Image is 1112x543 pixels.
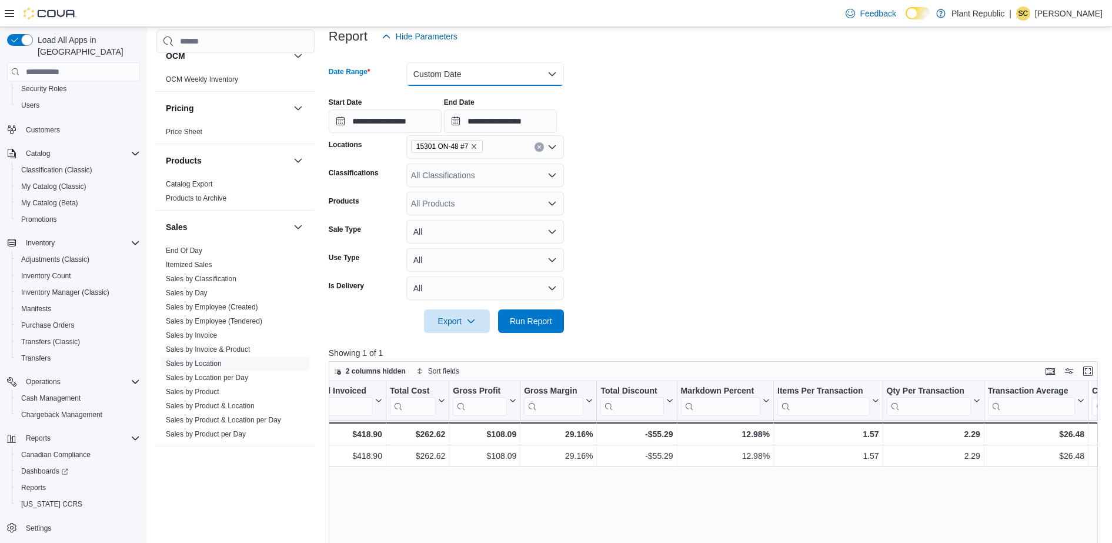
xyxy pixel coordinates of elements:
a: Adjustments (Classic) [16,252,94,266]
button: Transaction Average [988,386,1084,416]
button: Inventory Count [12,268,145,284]
div: Gross Margin [524,386,583,397]
button: Clear input [535,142,544,152]
button: Custom Date [406,62,564,86]
span: 2 columns hidden [346,367,406,376]
button: Taxes [291,456,305,470]
a: Sales by Product [166,388,219,396]
span: Catalog [21,146,140,161]
p: Showing 1 of 1 [329,347,1106,359]
a: Transfers [16,351,55,365]
div: $26.48 [988,427,1084,441]
span: Products to Archive [166,194,226,203]
a: Dashboards [12,463,145,479]
button: Operations [2,374,145,390]
span: Operations [26,377,61,387]
button: Operations [21,375,65,389]
div: Gross Margin [524,386,583,416]
div: Transaction Average [988,386,1075,397]
button: Catalog [21,146,55,161]
input: Press the down key to open a popover containing a calendar. [329,109,442,133]
button: Inventory [21,236,59,250]
label: Is Delivery [329,281,364,291]
button: Run Report [498,309,564,333]
span: Sales by Employee (Created) [166,302,258,312]
button: Pricing [291,101,305,115]
span: Cash Management [21,394,81,403]
button: Total Cost [390,386,445,416]
div: $418.90 [312,449,382,463]
span: Manifests [21,304,51,314]
span: Inventory Manager (Classic) [16,285,140,299]
h3: Pricing [166,102,193,114]
span: Security Roles [21,84,66,94]
span: 15301 ON-48 #7 [416,141,469,152]
div: -$55.29 [600,427,673,441]
span: OCM Weekly Inventory [166,75,238,84]
a: Transfers (Classic) [16,335,85,349]
button: All [406,220,564,244]
span: Reports [21,483,46,492]
div: Gross Profit [453,386,507,416]
button: Users [12,97,145,114]
a: Feedback [841,2,900,25]
button: Manifests [12,301,145,317]
a: Inventory Manager (Classic) [16,285,114,299]
div: Markdown Percent [680,386,760,397]
a: [US_STATE] CCRS [16,497,87,511]
span: Load All Apps in [GEOGRAPHIC_DATA] [33,34,140,58]
button: My Catalog (Beta) [12,195,145,211]
span: Feedback [860,8,896,19]
span: Reports [21,431,140,445]
a: Customers [21,123,65,137]
a: Sales by Classification [166,275,236,283]
button: Open list of options [547,142,557,152]
span: Transfers [21,354,51,363]
span: Inventory [26,238,55,248]
div: Samantha Crosby [1016,6,1030,21]
span: Hide Parameters [396,31,458,42]
div: $418.90 [312,427,382,441]
a: Sales by Invoice [166,331,217,339]
button: Keyboard shortcuts [1043,364,1057,378]
button: Reports [21,431,55,445]
button: Settings [2,519,145,537]
span: My Catalog (Beta) [21,198,78,208]
span: Chargeback Management [21,410,102,419]
div: 2.29 [886,427,980,441]
span: Inventory [21,236,140,250]
button: Qty Per Transaction [886,386,980,416]
p: [PERSON_NAME] [1035,6,1103,21]
span: Promotions [21,215,57,224]
a: Users [16,98,44,112]
div: Gross Profit [453,386,507,397]
a: End Of Day [166,246,202,255]
span: Sort fields [428,367,459,376]
button: All [406,248,564,272]
button: Taxes [166,457,289,469]
span: Adjustments (Classic) [21,255,89,264]
button: Classification (Classic) [12,162,145,178]
button: Products [166,155,289,166]
h3: Taxes [166,457,189,469]
span: Reports [16,481,140,495]
span: Customers [26,125,60,135]
input: Press the down key to open a popover containing a calendar. [444,109,557,133]
button: Sales [166,221,289,233]
span: My Catalog (Beta) [16,196,140,210]
span: Dark Mode [906,19,906,20]
a: Price Sheet [166,128,202,136]
span: Sales by Location [166,359,222,368]
span: Sales by Day [166,288,208,298]
a: Dashboards [16,464,73,478]
a: Sales by Product & Location per Day [166,416,281,424]
label: Products [329,196,359,206]
div: Sales [156,244,315,446]
div: Qty Per Transaction [886,386,970,397]
button: Reports [12,479,145,496]
span: Transfers (Classic) [21,337,80,347]
button: Total Invoiced [312,386,382,416]
span: Classification (Classic) [21,165,92,175]
span: Sales by Employee (Tendered) [166,317,262,326]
